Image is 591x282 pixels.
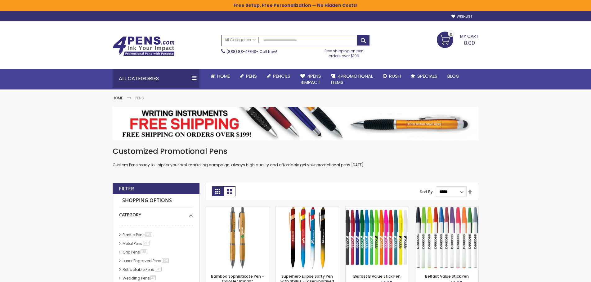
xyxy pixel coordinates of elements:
div: Free shipping on pen orders over $199 [318,46,370,59]
span: Rush [389,73,401,79]
a: Home [206,69,235,83]
a: Rush [378,69,406,83]
img: Belfast B Value Stick Pen [346,206,409,269]
span: Pens [246,73,257,79]
a: Bamboo Sophisticate Pen - ColorJet Imprint [206,206,269,211]
span: Pencils [273,73,290,79]
span: Specials [417,73,437,79]
a: Grip Pens183 [121,249,150,255]
img: Bamboo Sophisticate Pen - ColorJet Imprint [206,206,269,269]
a: Pencils [262,69,295,83]
a: Plastic Pens285 [121,232,154,237]
img: Pens [113,107,479,140]
a: 0.00 0 [437,32,479,47]
strong: Shopping Options [119,194,193,207]
span: 4Pens 4impact [300,73,321,85]
label: Sort By [420,189,433,194]
img: Belfast Value Stick Pen [415,206,478,269]
span: - Call Now! [226,49,277,54]
span: 231 [155,267,162,271]
span: 4PROMOTIONAL ITEMS [331,73,373,85]
h1: Customized Promotional Pens [113,146,479,156]
div: Category [119,207,193,218]
a: Belfast Value Stick Pen [415,206,478,211]
span: Blog [447,73,459,79]
img: 4Pens Custom Pens and Promotional Products [113,36,175,56]
div: All Categories [113,69,199,88]
strong: Grid [212,186,224,196]
a: Metal Pens207 [121,241,152,246]
a: All Categories [222,35,259,45]
span: 285 [145,232,152,237]
span: Home [217,73,230,79]
a: 4Pens4impact [295,69,326,89]
a: 4PROMOTIONALITEMS [326,69,378,89]
span: 0.00 [464,39,475,47]
img: Superhero Ellipse Softy Pen with Stylus - Laser Engraved [276,206,339,269]
a: Wedding Pens37 [121,275,158,281]
a: Specials [406,69,442,83]
a: Belfast Value Stick Pen [425,274,469,279]
a: Superhero Ellipse Softy Pen with Stylus - Laser Engraved [276,206,339,211]
span: 37 [150,275,156,280]
span: 207 [143,241,150,245]
a: (888) 88-4PENS [226,49,256,54]
a: Blog [442,69,464,83]
div: Custom Pens ready to ship for your next marketing campaign, always high quality and affordable ge... [113,146,479,168]
span: 101 [162,258,169,263]
strong: Filter [119,185,134,192]
a: Pens [235,69,262,83]
span: 0 [450,31,452,37]
a: Belfast B Value Stick Pen [353,274,401,279]
span: All Categories [225,37,256,42]
a: Belfast B Value Stick Pen [346,206,409,211]
strong: Pens [135,95,144,101]
a: Retractable Pens231 [121,267,164,272]
a: Wishlist [451,14,472,19]
a: Laser Engraved Pens101 [121,258,171,263]
a: Home [113,95,123,101]
span: 183 [141,249,148,254]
